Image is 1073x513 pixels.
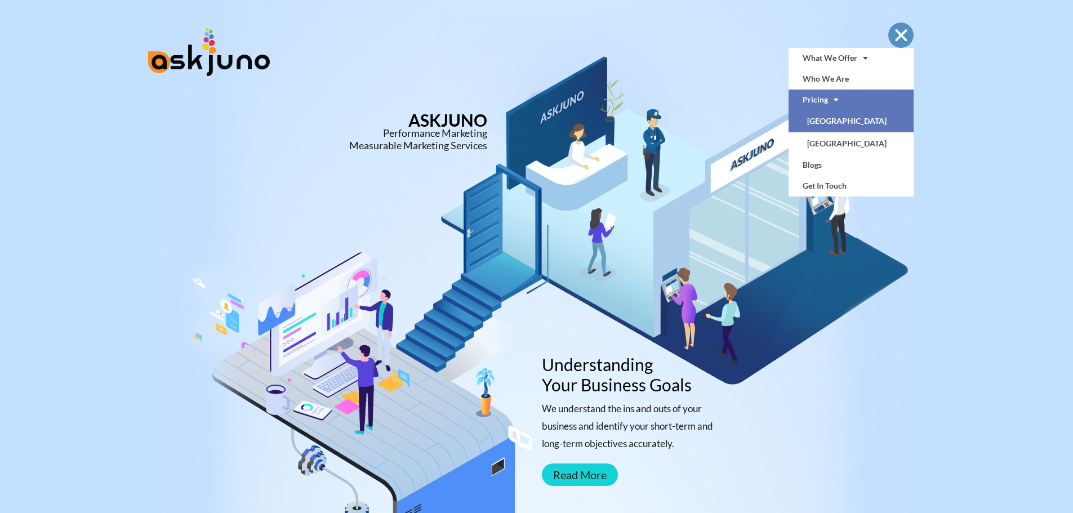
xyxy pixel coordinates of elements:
a: Who We Are [789,69,914,90]
a: [GEOGRAPHIC_DATA] [789,110,914,132]
h1: ASKJUNO [242,110,487,130]
span: We understand the ins and outs of your business and identify your short-term and long-term object... [542,403,713,449]
a: Read More [542,463,618,486]
div: Performance Marketing Measurable Marketing Services [242,127,487,151]
a: Blogs [789,155,914,176]
span: Read More [553,469,607,480]
a: [GEOGRAPHIC_DATA] [789,132,914,155]
ul: Pricing [789,110,914,155]
h2: Understanding Your Business Goals [542,354,733,395]
a: Pricing [789,90,914,110]
div: Menu Toggle [888,23,914,48]
a: Get In Touch [789,176,914,197]
a: What We Offer [789,48,914,69]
